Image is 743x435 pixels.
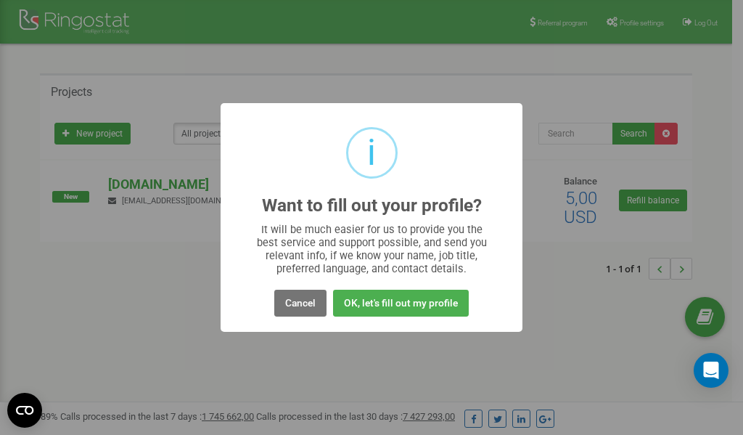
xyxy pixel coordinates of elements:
h2: Want to fill out your profile? [262,196,482,216]
div: It will be much easier for us to provide you the best service and support possible, and send you ... [250,223,494,275]
div: i [367,129,376,176]
button: OK, let's fill out my profile [333,290,469,317]
button: Cancel [274,290,327,317]
div: Open Intercom Messenger [694,353,728,388]
button: Open CMP widget [7,393,42,428]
